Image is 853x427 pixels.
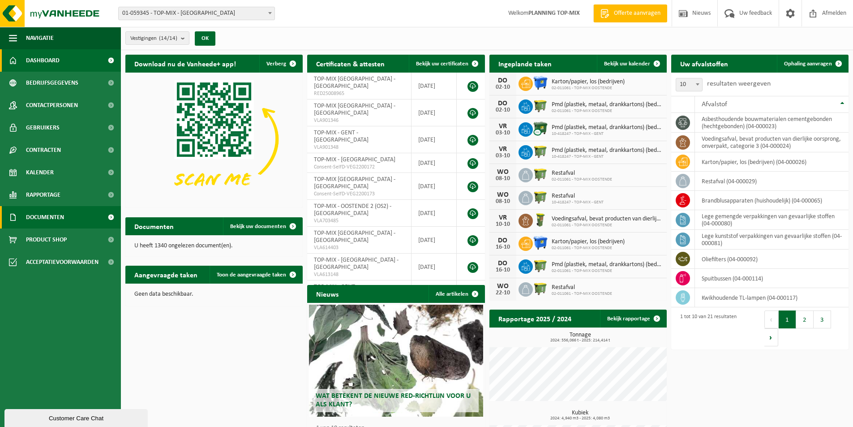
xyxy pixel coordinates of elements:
[125,55,245,72] h2: Download nu de Vanheede+ app!
[314,117,404,124] span: VLA901346
[552,193,604,200] span: Restafval
[26,94,78,116] span: Contactpersonen
[130,32,177,45] span: Vestigingen
[707,80,771,87] label: resultaten weergeven
[552,154,662,160] span: 10-418247 - TOP-MIX - GENT
[777,55,848,73] a: Ophaling aanvragen
[600,310,666,328] a: Bekijk rapportage
[494,237,512,244] div: DO
[159,35,177,41] count: (14/14)
[494,84,512,91] div: 02-10
[309,305,483,417] a: Wat betekent de nieuwe RED-richtlijn voor u als klant?
[259,55,302,73] button: Verberg
[316,392,471,408] span: Wat betekent de nieuwe RED-richtlijn voor u als klant?
[494,198,512,205] div: 08-10
[552,238,625,246] span: Karton/papier, los (bedrijven)
[695,152,849,172] td: karton/papier, los (bedrijven) (04-000026)
[552,200,604,205] span: 10-418247 - TOP-MIX - GENT
[597,55,666,73] a: Bekijk uw kalender
[411,227,457,254] td: [DATE]
[26,116,60,139] span: Gebruikers
[314,203,391,217] span: TOP-MIX - OOSTENDE 2 (OS2) - [GEOGRAPHIC_DATA]
[494,283,512,290] div: WO
[26,206,64,229] span: Documenten
[494,130,512,136] div: 03-10
[134,291,294,298] p: Geen data beschikbaar.
[494,123,512,130] div: VR
[314,244,404,251] span: VLA614403
[314,76,395,90] span: TOP-MIX [GEOGRAPHIC_DATA] - [GEOGRAPHIC_DATA]
[26,251,99,273] span: Acceptatievoorwaarden
[411,73,457,99] td: [DATE]
[702,101,727,108] span: Afvalstof
[494,214,512,221] div: VR
[671,55,737,72] h2: Uw afvalstoffen
[552,78,625,86] span: Karton/papier, los (bedrijven)
[494,191,512,198] div: WO
[552,147,662,154] span: Pmd (plastiek, metaal, drankkartons) (bedrijven)
[695,172,849,191] td: restafval (04-000029)
[552,124,662,131] span: Pmd (plastiek, metaal, drankkartons) (bedrijven)
[676,310,737,347] div: 1 tot 10 van 21 resultaten
[552,261,662,268] span: Pmd (plastiek, metaal, drankkartons) (bedrijven)
[134,243,294,249] p: U heeft 1340 ongelezen document(en).
[695,133,849,152] td: voedingsafval, bevat producten van dierlijke oorsprong, onverpakt, categorie 3 (04-000024)
[695,250,849,269] td: oliefilters (04-000092)
[494,416,667,421] span: 2024: 4,940 m3 - 2025: 4,080 m3
[411,200,457,227] td: [DATE]
[411,99,457,126] td: [DATE]
[314,156,395,163] span: TOP-MIX - [GEOGRAPHIC_DATA]
[552,108,662,114] span: 02-011061 - TOP-MIX OOSTENDE
[195,31,215,46] button: OK
[314,230,395,244] span: TOP-MIX [GEOGRAPHIC_DATA] - [GEOGRAPHIC_DATA]
[494,168,512,176] div: WO
[125,217,183,235] h2: Documenten
[4,407,150,427] iframe: chat widget
[314,90,404,97] span: RED25008965
[125,31,189,45] button: Vestigingen(14/14)
[26,161,54,184] span: Kalender
[494,146,512,153] div: VR
[552,216,662,223] span: Voedingsafval, bevat producten van dierlijke oorsprong, onverpakt, categorie 3
[695,210,849,230] td: lege gemengde verpakkingen van gevaarlijke stoffen (04-000080)
[552,101,662,108] span: Pmd (plastiek, metaal, drankkartons) (bedrijven)
[494,260,512,267] div: DO
[695,269,849,288] td: spuitbussen (04-000114)
[26,49,60,72] span: Dashboard
[314,257,399,271] span: TOP-MIX - [GEOGRAPHIC_DATA] - [GEOGRAPHIC_DATA]
[552,223,662,228] span: 02-011061 - TOP-MIX OOSTENDE
[489,310,580,327] h2: Rapportage 2025 / 2024
[552,86,625,91] span: 02-011061 - TOP-MIX OOSTENDE
[314,217,404,224] span: VLA703485
[314,176,395,190] span: TOP-MIX [GEOGRAPHIC_DATA] - [GEOGRAPHIC_DATA]
[533,258,548,273] img: WB-1100-HPE-GN-50
[533,98,548,113] img: WB-1100-HPE-GN-50
[223,217,302,235] a: Bekijk uw documenten
[552,170,612,177] span: Restafval
[533,167,548,182] img: WB-1100-HPE-GN-50
[494,176,512,182] div: 08-10
[784,61,832,67] span: Ophaling aanvragen
[612,9,663,18] span: Offerte aanvragen
[494,77,512,84] div: DO
[552,131,662,137] span: 10-418247 - TOP-MIX - GENT
[695,230,849,250] td: lege kunststof verpakkingen van gevaarlijke stoffen (04-000081)
[314,144,404,151] span: VLA901348
[307,55,394,72] h2: Certificaten & attesten
[411,153,457,173] td: [DATE]
[26,27,54,49] span: Navigatie
[125,266,206,283] h2: Aangevraagde taken
[411,173,457,200] td: [DATE]
[494,153,512,159] div: 03-10
[764,311,779,328] button: Previous
[118,7,275,20] span: 01-059345 - TOP-MIX - Oostende
[494,221,512,228] div: 10-10
[676,78,702,91] span: 10
[604,61,650,67] span: Bekijk uw kalender
[533,75,548,91] img: WB-1100-HPE-BE-01
[779,311,796,328] button: 1
[494,107,512,113] div: 02-10
[695,113,849,133] td: asbesthoudende bouwmaterialen cementgebonden (hechtgebonden) (04-000023)
[533,235,548,250] img: WB-1100-HPE-BE-01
